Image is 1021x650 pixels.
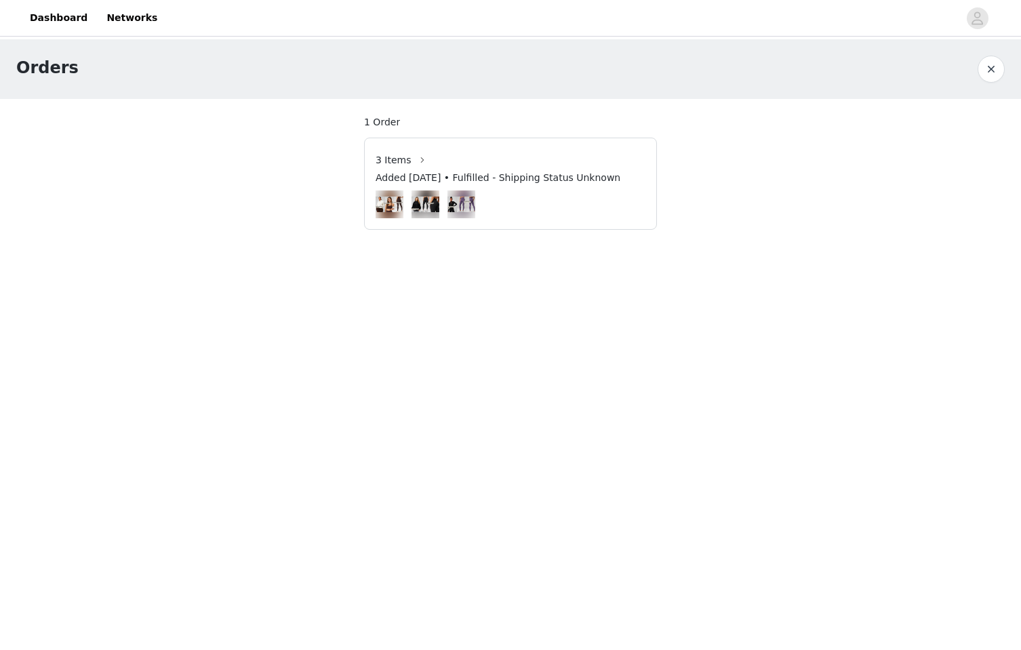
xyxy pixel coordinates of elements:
[364,115,400,129] span: 1 Order
[376,171,620,185] span: Added [DATE] • Fulfilled - Shipping Status Unknown
[376,197,403,212] img: #9 OUTFIT
[447,197,475,212] img: #4 OUTFIT
[971,7,984,29] div: avatar
[376,153,412,167] span: 3 Items
[22,3,96,33] a: Dashboard
[16,56,79,80] h1: Orders
[412,197,439,212] img: #18 OUTFIT
[98,3,165,33] a: Networks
